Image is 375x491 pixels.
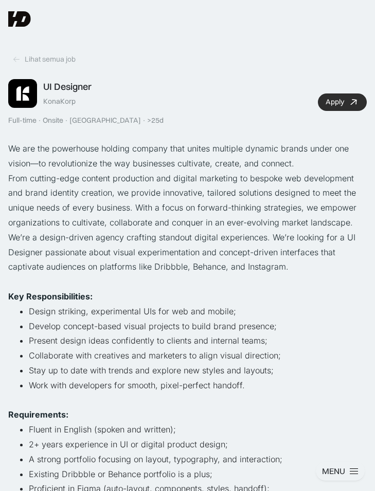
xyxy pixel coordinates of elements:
[8,291,93,301] strong: Key Responsibilities:
[8,274,367,289] p: ‍
[43,116,63,125] div: Onsite
[8,79,37,108] img: Job Image
[29,422,367,437] li: Fluent in English (spoken and written);
[326,98,344,106] div: Apply
[142,116,146,125] div: ·
[318,93,367,111] a: Apply
[8,141,367,171] p: We are the powerhouse holding company that unites multiple dynamic brands under one vision—to rev...
[8,393,367,408] p: ‍
[25,54,76,64] div: Lihat semua job
[147,116,164,125] div: >25d
[29,452,367,467] li: A strong portfolio focusing on layout, typography, and interaction;
[8,409,68,420] strong: Requirements:
[43,81,92,92] div: UI Designer
[29,363,367,378] li: Stay up to date with trends and explore new styles and layouts;
[8,51,80,67] a: Lihat semua job
[64,116,68,125] div: ·
[29,437,367,452] li: 2+ years experience in UI or digital product design;
[69,116,141,125] div: [GEOGRAPHIC_DATA]
[8,230,367,274] p: We’re a design-driven agency crafting standout digital experiences. We’re looking for a UI Design...
[29,378,367,393] li: Work with developers for smooth, pixel-perfect handoff.
[38,116,42,125] div: ·
[8,116,37,125] div: Full-time
[29,348,367,363] li: Collaborate with creatives and marketers to align visual direction;
[29,319,367,334] li: Develop concept-based visual projects to build brand presence;
[8,171,367,230] p: From cutting-edge content production and digital marketing to bespoke web development and brand i...
[29,333,367,348] li: Present design ideas confidently to clients and internal teams;
[43,97,76,106] div: KonaKorp
[322,466,345,477] div: MENU
[29,304,367,319] li: Design striking, experimental UIs for web and mobile;
[29,467,367,482] li: Existing Dribbble or Behance portfolio is a plus;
